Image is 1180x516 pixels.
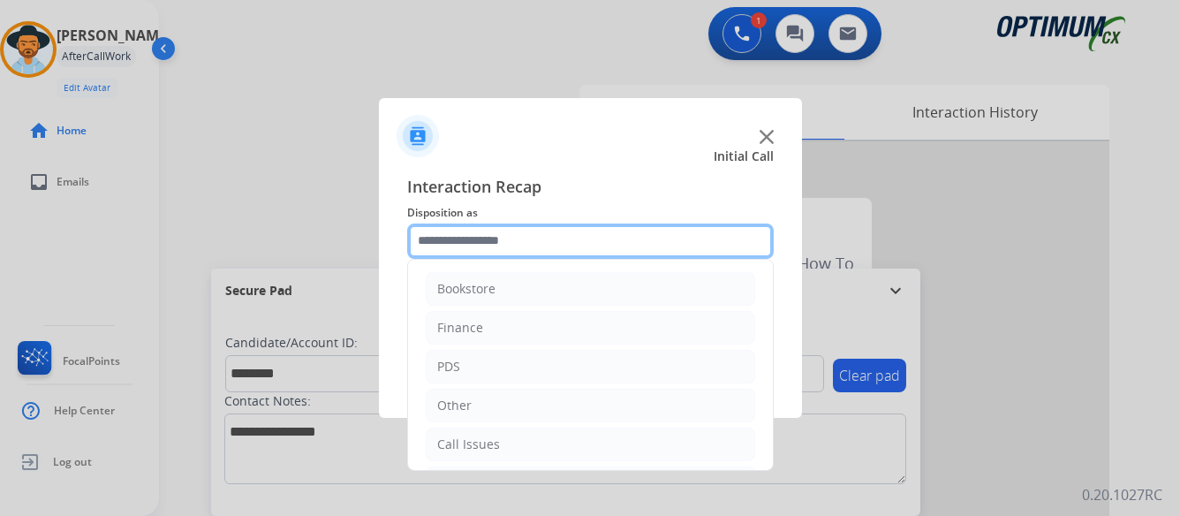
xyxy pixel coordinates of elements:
[437,436,500,453] div: Call Issues
[437,358,460,376] div: PDS
[407,174,774,202] span: Interaction Recap
[714,148,774,165] span: Initial Call
[1082,484,1162,505] p: 0.20.1027RC
[437,397,472,414] div: Other
[407,202,774,224] span: Disposition as
[397,115,439,157] img: contactIcon
[437,280,495,298] div: Bookstore
[437,319,483,337] div: Finance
